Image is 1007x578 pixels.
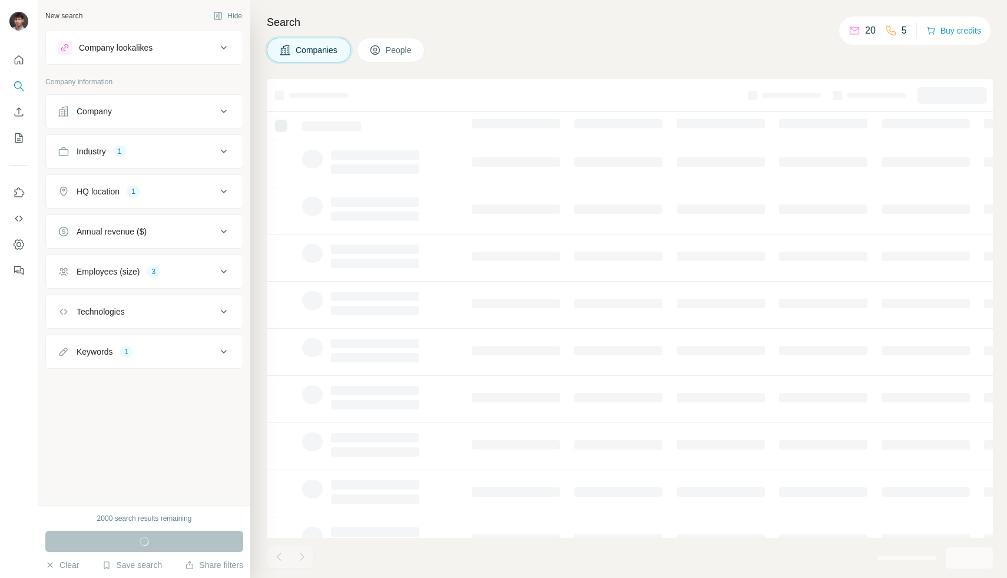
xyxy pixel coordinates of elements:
button: My lists [9,127,28,148]
div: 1 [127,186,140,197]
button: Employees (size)3 [46,257,243,286]
div: 1 [113,146,127,157]
span: People [386,44,413,56]
button: Quick start [9,49,28,71]
button: Annual revenue ($) [46,217,243,246]
div: Employees (size) [77,266,140,278]
button: Enrich CSV [9,101,28,123]
span: Companies [296,44,339,56]
button: HQ location1 [46,177,243,206]
div: New search [45,11,82,21]
div: 3 [147,266,160,277]
button: Hide [205,7,250,25]
button: Dashboard [9,234,28,255]
p: Company information [45,77,243,87]
div: Keywords [77,346,112,358]
div: HQ location [77,186,120,197]
img: Avatar [9,12,28,31]
button: Search [9,75,28,97]
div: Technologies [77,306,125,318]
div: 2000 search results remaining [97,513,192,524]
button: Use Surfe on LinkedIn [9,182,28,203]
h4: Search [267,14,993,31]
button: Save search [102,559,162,571]
div: Company [77,105,112,117]
button: Keywords1 [46,338,243,366]
div: 1 [120,346,133,357]
button: Buy credits [926,22,981,39]
button: Feedback [9,260,28,281]
button: Industry1 [46,137,243,166]
div: Industry [77,146,106,157]
p: 20 [865,24,876,38]
button: Use Surfe API [9,208,28,229]
p: 5 [902,24,907,38]
div: Annual revenue ($) [77,226,147,237]
button: Share filters [185,559,243,571]
button: Company lookalikes [46,34,243,62]
button: Clear [45,559,79,571]
div: Company lookalikes [79,42,153,54]
button: Company [46,97,243,125]
button: Technologies [46,298,243,326]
